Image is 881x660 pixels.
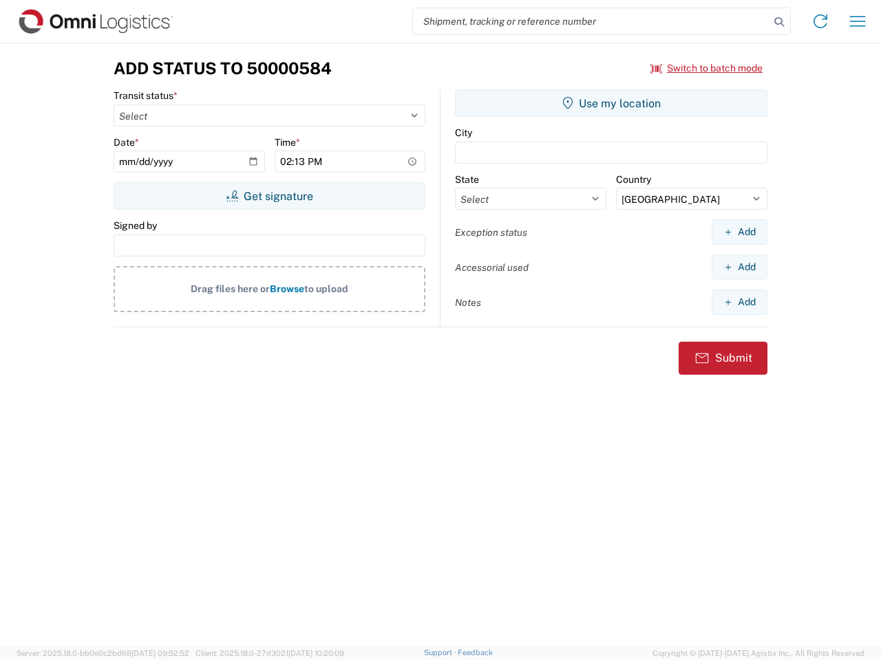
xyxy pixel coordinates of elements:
[413,8,769,34] input: Shipment, tracking or reference number
[275,136,300,148] label: Time
[712,289,767,315] button: Add
[455,261,529,274] label: Accessorial used
[195,649,344,657] span: Client: 2025.18.0-27d3021
[455,226,527,239] label: Exception status
[288,649,344,657] span: [DATE] 10:20:09
[455,126,472,139] label: City
[650,57,763,80] button: Switch to batch mode
[712,254,767,280] button: Add
[114,89,178,102] label: Transit status
[424,648,458,657] a: Support
[114,58,332,78] h3: Add Status to 50000584
[114,219,157,232] label: Signed by
[458,648,493,657] a: Feedback
[191,283,270,294] span: Drag files here or
[304,283,348,294] span: to upload
[270,283,304,294] span: Browse
[616,173,651,186] label: Country
[455,173,479,186] label: State
[131,649,189,657] span: [DATE] 09:52:52
[455,296,481,309] label: Notes
[114,136,139,148] label: Date
[17,649,189,657] span: Server: 2025.18.0-bb0e0c2bd68
[455,89,767,117] button: Use my location
[114,182,425,210] button: Get signature
[652,647,864,659] span: Copyright © [DATE]-[DATE] Agistix Inc., All Rights Reserved
[712,219,767,245] button: Add
[679,342,767,375] button: Submit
